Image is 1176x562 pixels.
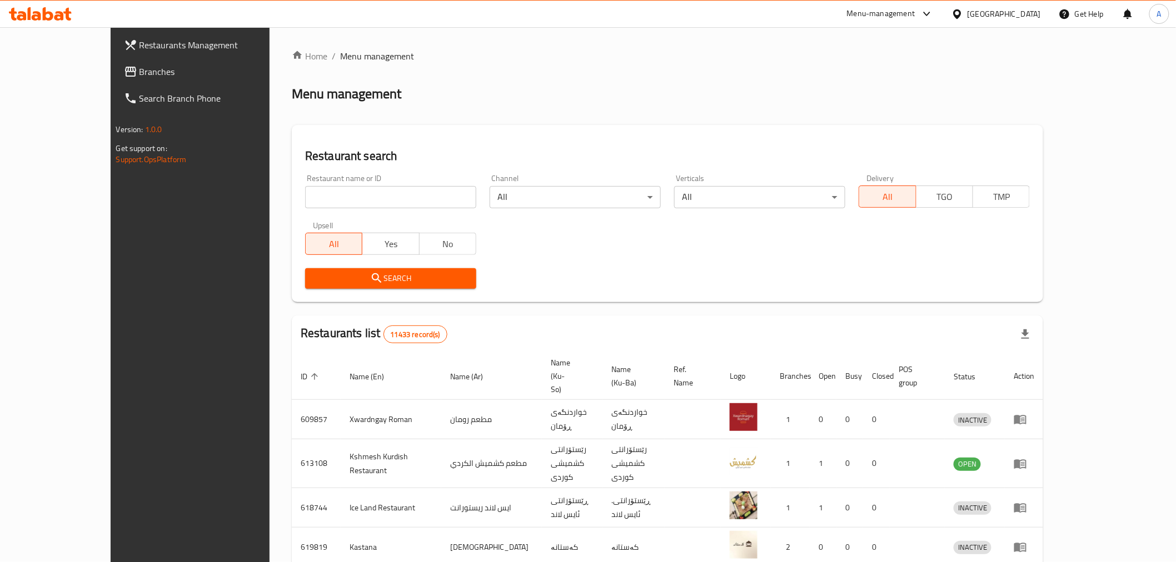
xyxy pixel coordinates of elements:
[551,356,589,396] span: Name (Ku-So)
[384,329,447,340] span: 11433 record(s)
[954,370,990,383] span: Status
[116,152,187,167] a: Support.OpsPlatform
[292,439,341,488] td: 613108
[863,400,890,439] td: 0
[730,448,758,475] img: Kshmesh Kurdish Restaurant
[292,85,401,103] h2: Menu management
[441,488,542,528] td: ايس لاند ريستورانت
[836,439,863,488] td: 0
[863,353,890,400] th: Closed
[730,531,758,559] img: Kastana
[1005,353,1043,400] th: Action
[771,439,810,488] td: 1
[978,189,1025,205] span: TMP
[954,413,991,426] div: INACTIVE
[730,491,758,519] img: Ice Land Restaurant
[490,186,661,208] div: All
[341,439,441,488] td: Kshmesh Kurdish Restaurant
[674,363,707,389] span: Ref. Name
[419,233,476,255] button: No
[305,186,476,208] input: Search for restaurant name or ID..
[859,185,916,208] button: All
[730,403,758,431] img: Xwardngay Roman
[139,92,298,105] span: Search Branch Phone
[810,353,836,400] th: Open
[301,370,322,383] span: ID
[305,268,476,289] button: Search
[341,400,441,439] td: Xwardngay Roman
[301,325,447,343] h2: Restaurants list
[441,439,542,488] td: مطعم كشميش الكردي
[771,488,810,528] td: 1
[864,189,911,205] span: All
[674,186,845,208] div: All
[145,122,162,137] span: 1.0.0
[139,65,298,78] span: Branches
[836,400,863,439] td: 0
[305,148,1030,164] h2: Restaurant search
[115,58,307,85] a: Branches
[332,49,336,63] li: /
[310,236,358,252] span: All
[863,439,890,488] td: 0
[542,400,602,439] td: خواردنگەی ڕۆمان
[383,325,447,343] div: Total records count
[1014,501,1034,514] div: Menu
[139,38,298,52] span: Restaurants Management
[116,122,143,137] span: Version:
[847,7,915,21] div: Menu-management
[292,488,341,528] td: 618744
[1012,321,1039,348] div: Export file
[921,189,969,205] span: TGO
[954,458,981,470] span: OPEN
[721,353,771,400] th: Logo
[115,32,307,58] a: Restaurants Management
[341,488,441,528] td: Ice Land Restaurant
[314,272,467,285] span: Search
[424,236,472,252] span: No
[1157,8,1162,20] span: A
[1014,413,1034,426] div: Menu
[954,501,991,515] div: INACTIVE
[602,439,665,488] td: رێستۆرانتی کشمیشى كوردى
[350,370,398,383] span: Name (En)
[810,400,836,439] td: 0
[866,174,894,182] label: Delivery
[968,8,1041,20] div: [GEOGRAPHIC_DATA]
[441,400,542,439] td: مطعم رومان
[116,141,167,155] span: Get support on:
[611,363,651,389] span: Name (Ku-Ba)
[313,222,333,229] label: Upsell
[1014,457,1034,470] div: Menu
[954,501,991,514] span: INACTIVE
[771,353,810,400] th: Branches
[305,233,362,255] button: All
[916,185,973,208] button: TGO
[810,439,836,488] td: 1
[450,370,497,383] span: Name (Ar)
[340,49,414,63] span: Menu management
[771,400,810,439] td: 1
[1014,540,1034,554] div: Menu
[542,439,602,488] td: رێستۆرانتی کشمیشى كوردى
[954,541,991,554] span: INACTIVE
[836,353,863,400] th: Busy
[367,236,415,252] span: Yes
[602,488,665,528] td: .ڕێستۆرانتی ئایس لاند
[810,488,836,528] td: 1
[899,363,931,389] span: POS group
[954,414,991,426] span: INACTIVE
[292,49,1043,63] nav: breadcrumb
[362,233,419,255] button: Yes
[836,488,863,528] td: 0
[602,400,665,439] td: خواردنگەی ڕۆمان
[863,488,890,528] td: 0
[115,85,307,112] a: Search Branch Phone
[292,400,341,439] td: 609857
[973,185,1030,208] button: TMP
[542,488,602,528] td: ڕێستۆرانتی ئایس لاند
[292,49,327,63] a: Home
